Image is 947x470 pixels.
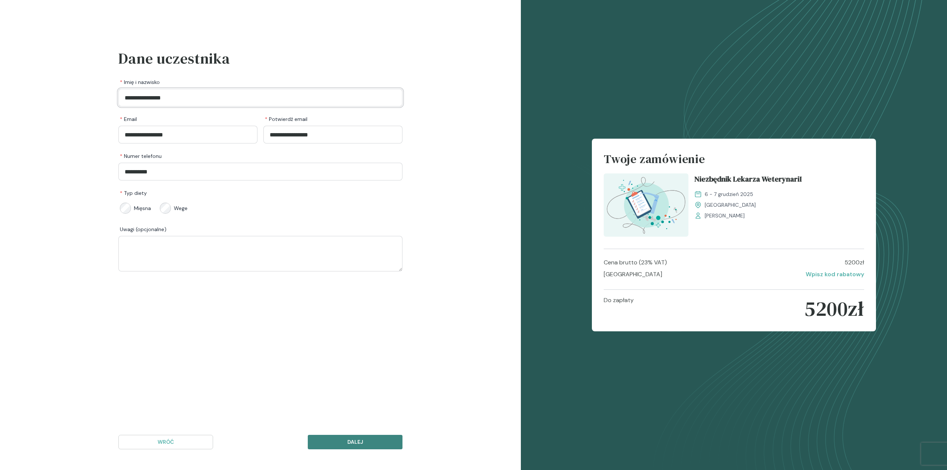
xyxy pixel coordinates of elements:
h3: Dane uczestnika [118,47,402,70]
span: Uwagi (opcjonalne) [120,226,166,233]
span: [PERSON_NAME] [705,212,745,220]
span: Niezbędnik Lekarza WeterynariI [694,173,802,187]
input: Imię i nazwisko [118,89,402,106]
span: 6 - 7 grudzień 2025 [705,190,753,198]
a: Niezbędnik Lekarza WeterynariI [694,173,864,187]
span: Numer telefonu [120,152,162,160]
span: [GEOGRAPHIC_DATA] [705,201,756,209]
button: Dalej [308,435,402,449]
input: Email [118,126,257,143]
span: Imię i nazwisko [120,78,160,86]
p: [GEOGRAPHIC_DATA] [604,270,662,279]
input: Wege [160,203,171,214]
input: Numer telefonu [118,163,402,180]
span: Email [120,115,137,123]
span: Typ diety [120,189,147,197]
p: 5200 zł [845,258,864,267]
p: Wpisz kod rabatowy [806,270,864,279]
span: Potwierdź email [265,115,307,123]
p: Do zapłaty [604,296,634,322]
input: Mięsna [120,203,131,214]
input: Potwierdź email [263,126,402,143]
img: aHe4VUMqNJQqH-M0_ProcMH_T.svg [604,173,688,237]
span: Mięsna [134,204,151,212]
p: 5200 zł [804,296,864,322]
h4: Twoje zamówienie [604,151,864,173]
p: Cena brutto (23% VAT) [604,258,667,267]
button: Wróć [118,435,213,449]
p: Dalej [314,438,396,446]
p: Wróć [125,438,207,446]
span: Wege [174,204,188,212]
